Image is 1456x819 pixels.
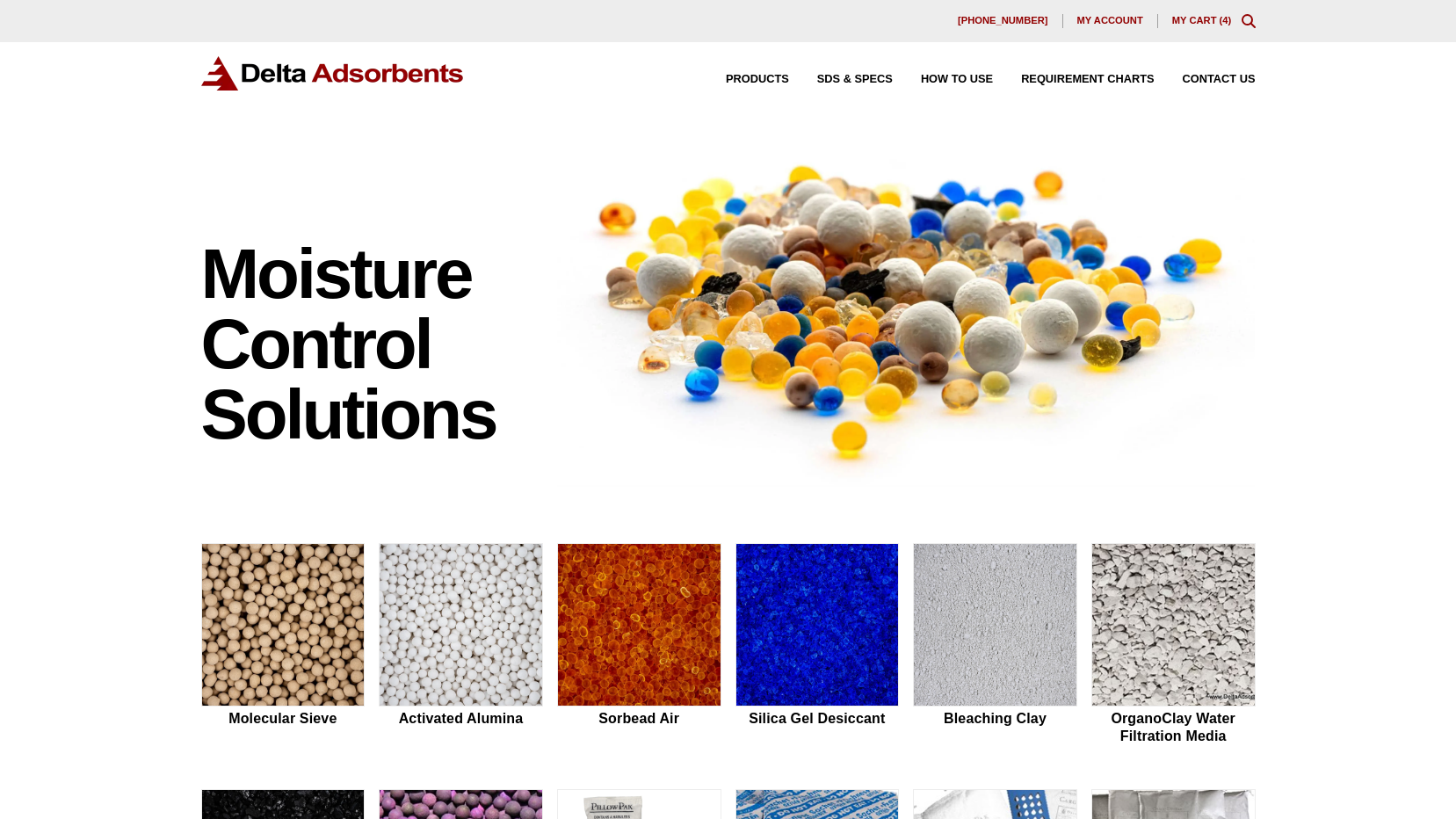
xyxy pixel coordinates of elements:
h2: Bleaching Clay [913,710,1077,727]
a: [PHONE_NUMBER] [944,14,1063,28]
a: Bleaching Clay [913,543,1077,747]
a: How to Use [893,74,993,85]
span: How to Use [921,74,993,85]
a: Contact Us [1155,74,1256,85]
h2: Molecular Sieve [201,710,366,727]
a: My account [1063,14,1158,28]
h2: Activated Alumina [379,710,543,727]
a: Activated Alumina [379,543,543,747]
h2: Silica Gel Desiccant [735,710,900,727]
img: Image [557,133,1256,487]
a: Molecular Sieve [201,543,366,747]
span: Requirement Charts [1021,74,1154,85]
a: Silica Gel Desiccant [735,543,900,747]
span: My account [1077,16,1143,25]
span: 4 [1222,15,1228,25]
a: SDS & SPECS [789,74,893,85]
a: Sorbead Air [557,543,721,747]
span: SDS & SPECS [817,74,893,85]
div: Toggle Modal Content [1242,14,1256,28]
span: [PHONE_NUMBER] [958,16,1048,25]
a: Requirement Charts [993,74,1154,85]
span: Products [726,74,789,85]
a: Products [698,74,789,85]
a: My Cart (4) [1172,15,1232,25]
h1: Moisture Control Solutions [201,239,540,450]
h2: Sorbead Air [557,710,721,727]
h2: OrganoClay Water Filtration Media [1091,710,1256,743]
img: Delta Adsorbents [201,56,465,91]
span: Contact Us [1183,74,1256,85]
a: OrganoClay Water Filtration Media [1091,543,1256,747]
